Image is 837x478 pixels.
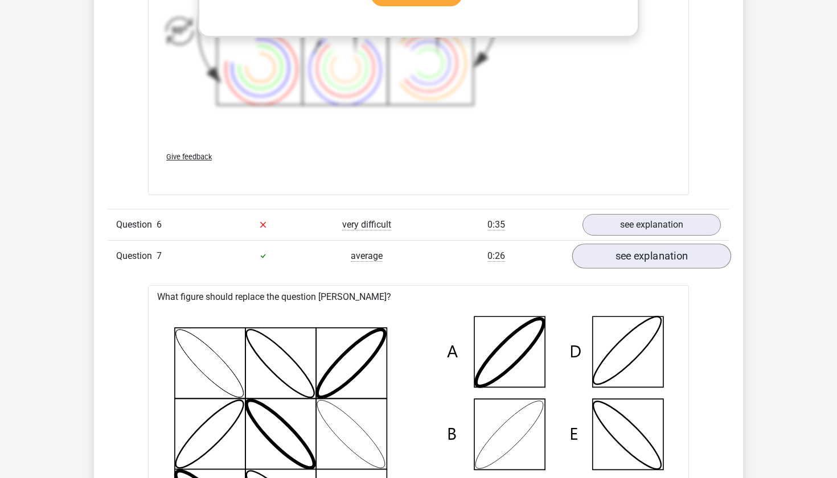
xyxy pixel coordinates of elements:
span: average [351,250,383,262]
span: 0:26 [487,250,505,262]
a: see explanation [582,214,721,236]
span: 0:35 [487,219,505,230]
span: 6 [157,219,162,230]
a: see explanation [572,244,731,269]
span: very difficult [342,219,391,230]
span: Give feedback [166,153,212,161]
span: Question [116,249,157,263]
span: Question [116,218,157,232]
span: 7 [157,250,162,261]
